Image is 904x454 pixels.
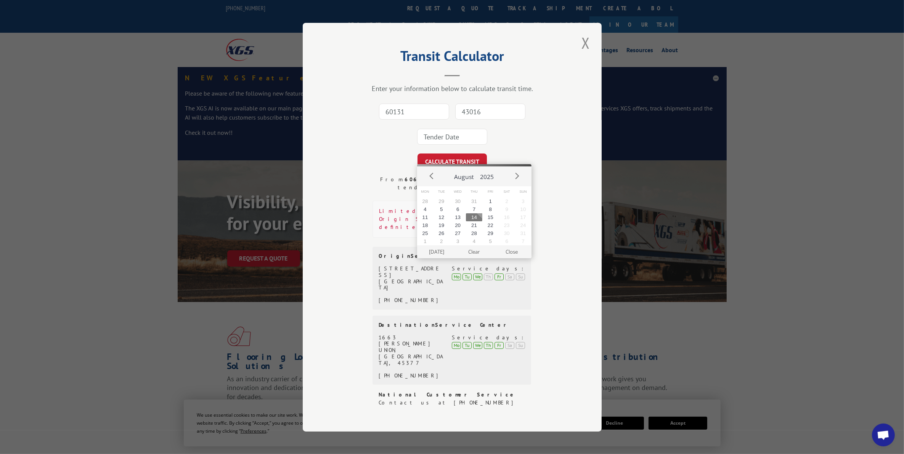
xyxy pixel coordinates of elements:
[341,84,564,93] div: Enter your information below to calculate transit time.
[373,176,532,192] div: From to . Based on a tender date of
[452,273,461,280] div: Mo
[417,237,434,245] button: 1
[373,201,532,238] div: Limited pickup area. Call Origin Service Center for definite pickup date.
[482,205,499,213] button: 8
[426,170,438,181] button: Prev
[450,229,466,237] button: 27
[433,186,450,197] span: Tue
[433,213,450,221] button: 12
[433,229,450,237] button: 26
[515,197,531,205] button: 3
[433,205,450,213] button: 5
[477,166,497,184] button: 2025
[450,197,466,205] button: 30
[482,229,499,237] button: 29
[455,245,493,258] button: Clear
[417,153,487,169] button: CALCULATE TRANSIT
[450,186,466,197] span: Wed
[499,213,515,221] button: 16
[405,176,428,183] strong: 60612
[379,399,532,407] div: Contact us at [PHONE_NUMBER]
[417,186,434,197] span: Mon
[484,342,493,349] div: Th
[433,221,450,229] button: 19
[417,129,487,145] input: Tender Date
[515,229,531,237] button: 31
[450,205,466,213] button: 6
[482,237,499,245] button: 5
[379,104,449,120] input: Origin Zip
[516,273,525,280] div: Su
[379,391,516,398] strong: National Customer Service
[473,273,482,280] div: We
[452,265,525,272] div: Service days:
[515,221,531,229] button: 24
[466,205,482,213] button: 7
[379,297,443,304] div: [PHONE_NUMBER]
[433,197,450,205] button: 29
[433,237,450,245] button: 2
[499,205,515,213] button: 9
[466,186,482,197] span: Thu
[473,342,482,349] div: We
[515,237,531,245] button: 7
[495,342,504,349] div: Fr
[417,221,434,229] button: 18
[450,221,466,229] button: 20
[482,221,499,229] button: 22
[452,334,525,340] div: Service days:
[499,221,515,229] button: 23
[417,197,434,205] button: 28
[451,166,477,184] button: August
[452,342,461,349] div: Mo
[462,273,472,280] div: Tu
[379,278,443,291] div: [GEOGRAPHIC_DATA]
[499,197,515,205] button: 2
[482,213,499,221] button: 15
[505,273,514,280] div: Sa
[466,229,482,237] button: 28
[499,186,515,197] span: Sat
[379,372,443,379] div: [PHONE_NUMBER]
[511,170,522,181] button: Next
[455,104,525,120] input: Dest. Zip
[872,424,895,446] a: Open chat
[341,51,564,65] h2: Transit Calculator
[515,205,531,213] button: 10
[417,205,434,213] button: 4
[379,253,525,259] div: Origin Service Center
[450,213,466,221] button: 13
[493,245,531,258] button: Close
[516,342,525,349] div: Su
[466,221,482,229] button: 21
[505,342,514,349] div: Sa
[579,32,592,53] button: Close modal
[417,213,434,221] button: 11
[515,186,531,197] span: Sun
[462,342,472,349] div: Tu
[515,213,531,221] button: 17
[379,321,525,328] div: Destination Service Center
[379,347,443,366] div: UNION, [GEOGRAPHIC_DATA], 45377
[482,186,499,197] span: Fri
[417,229,434,237] button: 25
[379,265,443,278] div: [STREET_ADDRESS]
[379,334,443,347] div: 1663 [PERSON_NAME]
[466,213,482,221] button: 14
[466,237,482,245] button: 4
[450,237,466,245] button: 3
[495,273,504,280] div: Fr
[466,197,482,205] button: 31
[417,245,455,258] button: [DATE]
[484,273,493,280] div: Th
[499,237,515,245] button: 6
[499,229,515,237] button: 30
[482,197,499,205] button: 1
